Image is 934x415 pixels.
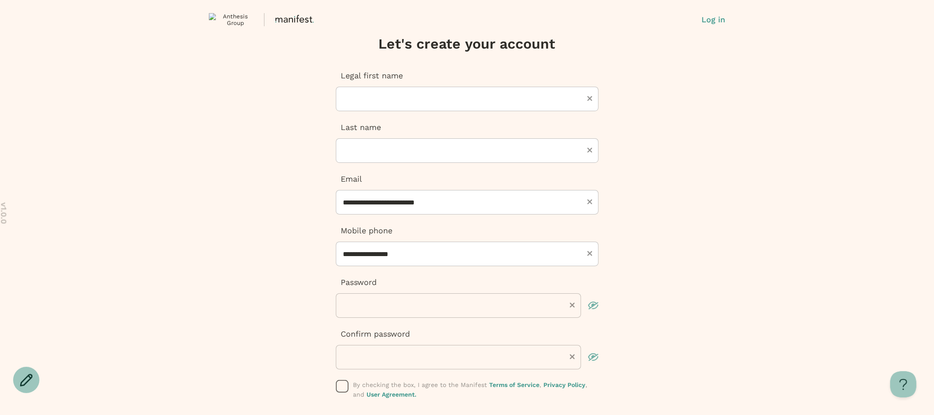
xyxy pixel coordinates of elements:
[209,13,255,26] img: Anthesis Group
[336,173,599,185] p: Email
[353,381,588,398] span: By checking the box, I agree to the Manifest , , and
[544,381,586,388] a: Privacy Policy
[490,381,540,388] a: Terms of Service
[336,70,599,81] p: Legal first name
[336,328,599,340] p: Confirm password
[336,122,599,133] p: Last name
[702,14,726,25] button: Log in
[890,371,916,397] iframe: Toggle Customer Support
[336,225,599,236] p: Mobile phone
[336,35,599,53] h3: Let's create your account
[336,277,599,288] p: Password
[367,391,417,398] a: User Agreement.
